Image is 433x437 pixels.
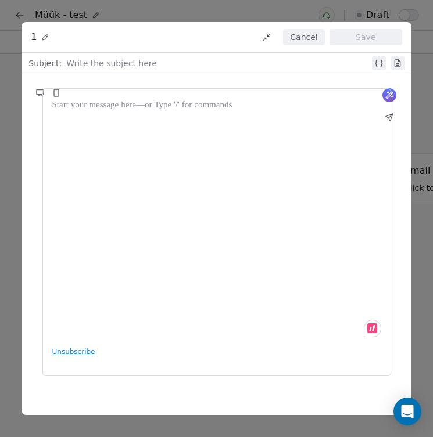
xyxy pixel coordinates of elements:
span: 1 [31,30,37,44]
button: Cancel [283,29,324,45]
span: Subject: [28,57,62,73]
div: To enrich screen reader interactions, please activate Accessibility in Grammarly extension settings [52,98,381,338]
div: Open Intercom Messenger [393,398,421,425]
button: Save [330,29,402,45]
